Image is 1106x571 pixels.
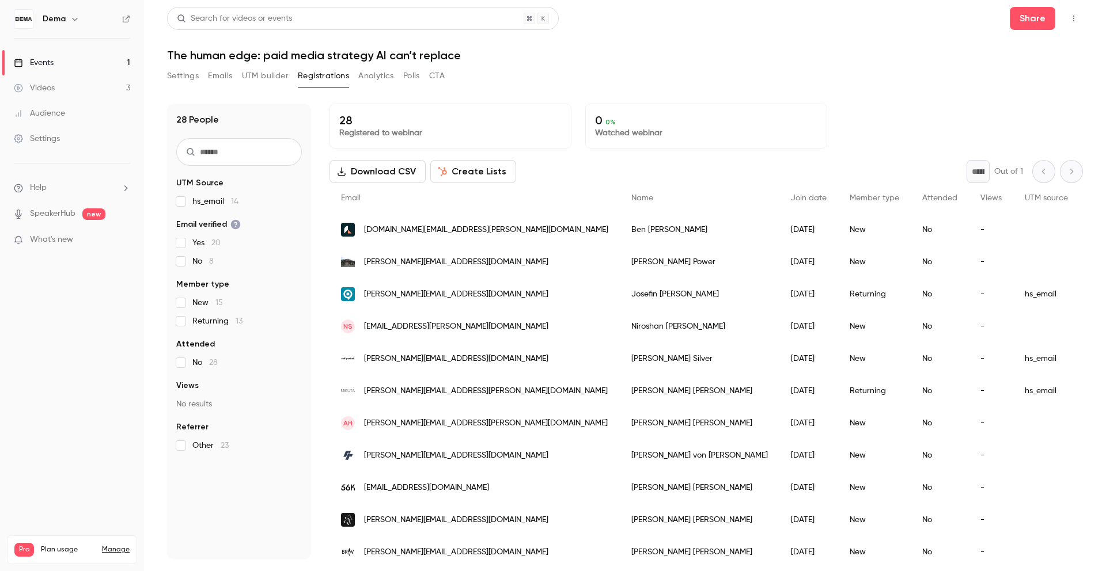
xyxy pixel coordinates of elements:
div: [PERSON_NAME] [PERSON_NAME] [620,471,779,504]
button: UTM builder [242,67,289,85]
div: New [838,471,911,504]
div: Returning [838,375,911,407]
span: Yes [192,237,221,249]
span: Attended [922,194,957,202]
span: Views [980,194,1002,202]
div: [DATE] [779,246,838,278]
span: UTM source [1025,194,1068,202]
div: [DATE] [779,310,838,342]
button: Polls [403,67,420,85]
div: Settings [14,133,60,144]
button: CTA [429,67,445,85]
div: Niroshan [PERSON_NAME] [620,310,779,342]
div: No [911,504,969,536]
button: Settings [167,67,199,85]
span: [PERSON_NAME][EMAIL_ADDRESS][DOMAIN_NAME] [364,353,548,365]
span: UTM Source [176,177,224,189]
img: brav.com [341,545,355,559]
img: rocketrevenue.se [341,448,355,462]
span: [DOMAIN_NAME][EMAIL_ADDRESS][PERSON_NAME][DOMAIN_NAME] [364,224,608,236]
div: [DATE] [779,214,838,246]
img: Dema [14,10,33,28]
span: Attended [176,338,215,350]
button: Analytics [358,67,394,85]
span: No [192,256,214,267]
h6: Dema [43,13,66,25]
div: [PERSON_NAME] [PERSON_NAME] [620,407,779,439]
span: [PERSON_NAME][EMAIL_ADDRESS][DOMAIN_NAME] [364,256,548,268]
div: Videos [14,82,55,94]
h1: 28 People [176,113,219,127]
span: AH [343,418,353,428]
button: Registrations [298,67,349,85]
span: [PERSON_NAME][EMAIL_ADDRESS][PERSON_NAME][DOMAIN_NAME] [364,385,608,397]
div: [DATE] [779,536,838,568]
span: [EMAIL_ADDRESS][DOMAIN_NAME] [364,482,489,494]
div: No [911,278,969,310]
div: New [838,342,911,375]
img: 56kdigital.se [341,481,355,494]
div: No [911,536,969,568]
span: [PERSON_NAME][EMAIL_ADDRESS][DOMAIN_NAME] [364,450,548,462]
span: Email [341,194,361,202]
div: [DATE] [779,375,838,407]
p: No results [176,398,302,410]
div: [PERSON_NAME] [PERSON_NAME] [620,375,779,407]
span: Referrer [176,421,209,433]
div: - [969,439,1013,471]
span: Other [192,440,229,451]
span: 28 [209,359,218,367]
button: Emails [208,67,232,85]
span: 15 [215,299,223,307]
span: Help [30,182,47,194]
span: 20 [211,239,221,247]
span: new [82,208,105,220]
div: - [969,504,1013,536]
img: self-portrait.com [341,352,355,366]
span: New [192,297,223,309]
div: - [969,471,1013,504]
span: hs_email [192,196,238,207]
div: New [838,407,911,439]
div: [PERSON_NAME] [PERSON_NAME] [620,504,779,536]
div: [PERSON_NAME] von [PERSON_NAME] [620,439,779,471]
div: Audience [14,108,65,119]
div: - [969,342,1013,375]
span: Join date [791,194,827,202]
span: [EMAIL_ADDRESS][PERSON_NAME][DOMAIN_NAME] [364,321,548,333]
div: No [911,407,969,439]
button: Download CSV [329,160,426,183]
p: Out of 1 [994,166,1023,177]
span: Member type [850,194,899,202]
div: New [838,536,911,568]
span: Member type [176,279,229,290]
div: No [911,342,969,375]
div: New [838,439,911,471]
div: - [969,310,1013,342]
span: What's new [30,234,73,246]
img: talktotarget.co.uk [341,513,355,527]
div: Search for videos or events [177,13,292,25]
img: thediamondstore.com [341,255,355,269]
span: 0 % [605,118,616,126]
img: uc.se [341,287,355,301]
div: No [911,375,969,407]
span: 14 [231,197,238,205]
span: No [192,357,218,368]
span: 23 [221,441,229,450]
div: New [838,246,911,278]
button: Share [1010,7,1055,30]
span: [PERSON_NAME][EMAIL_ADDRESS][PERSON_NAME][DOMAIN_NAME] [364,417,608,429]
div: New [838,214,911,246]
div: hs_email [1013,375,1080,407]
div: [DATE] [779,471,838,504]
div: [DATE] [779,407,838,439]
span: NS [343,321,353,332]
div: Events [14,57,54,68]
div: - [969,536,1013,568]
div: [PERSON_NAME] [PERSON_NAME] [620,536,779,568]
p: 28 [339,113,562,127]
iframe: Noticeable Trigger [116,235,130,245]
div: No [911,246,969,278]
div: - [969,407,1013,439]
